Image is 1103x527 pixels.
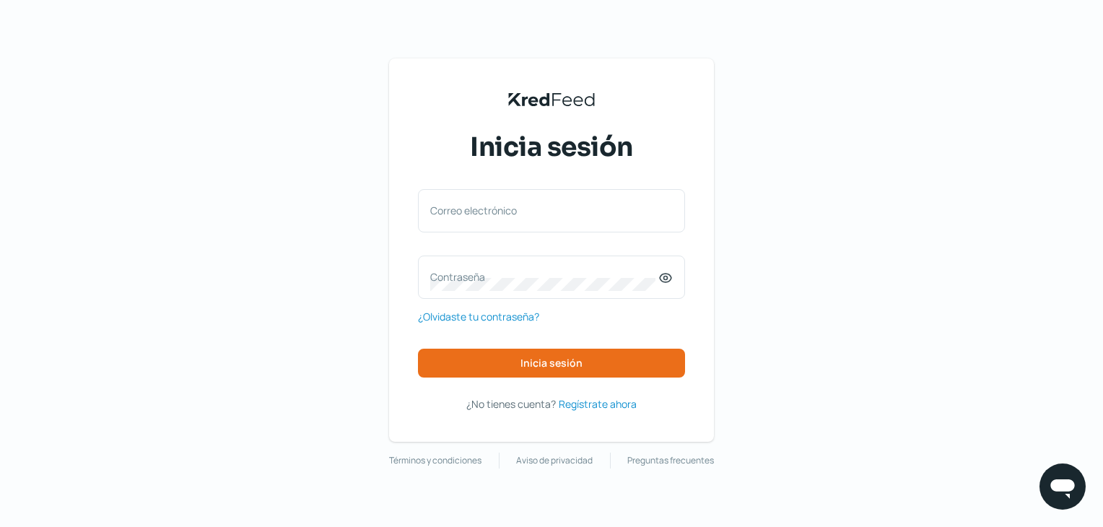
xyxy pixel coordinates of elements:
[627,453,714,469] a: Preguntas frecuentes
[520,358,583,368] span: Inicia sesión
[559,395,637,413] a: Regístrate ahora
[470,129,633,165] span: Inicia sesión
[1048,472,1077,501] img: chatIcon
[430,270,658,284] label: Contraseña
[418,308,539,326] a: ¿Olvidaste tu contraseña?
[389,453,481,469] a: Términos y condiciones
[516,453,593,469] a: Aviso de privacidad
[466,397,556,411] span: ¿No tienes cuenta?
[418,349,685,378] button: Inicia sesión
[430,204,658,217] label: Correo electrónico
